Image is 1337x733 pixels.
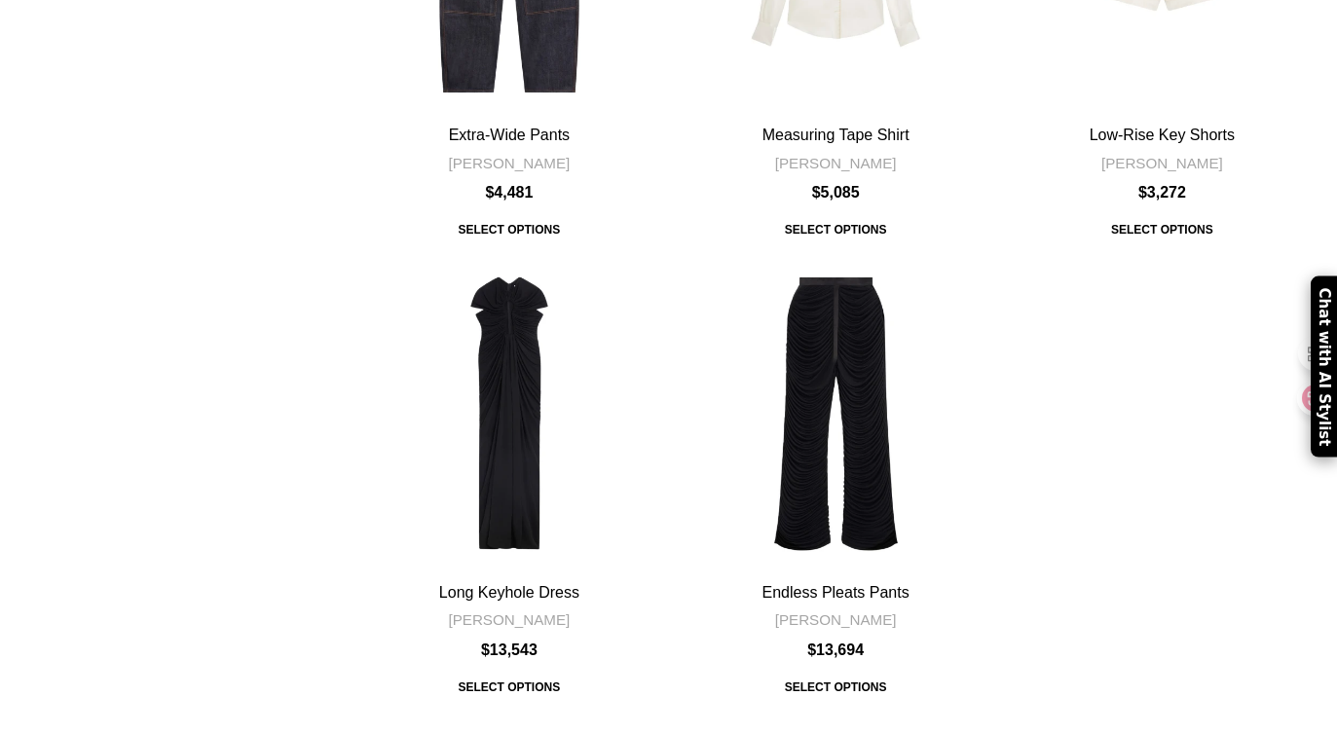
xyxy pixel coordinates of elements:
a: [PERSON_NAME] [1101,153,1223,173]
span: $ [807,641,816,658]
bdi: 5,085 [812,184,860,201]
a: [PERSON_NAME] [775,153,897,173]
a: [PERSON_NAME] [448,609,570,630]
a: Select options for “Long Keyhole Dress” [445,670,575,705]
a: [PERSON_NAME] [775,609,897,630]
bdi: 4,481 [485,184,533,201]
a: Select options for “Extra-Wide Pants” [445,212,575,247]
a: [PERSON_NAME] [448,153,570,173]
a: Measuring Tape Shirt [762,127,910,143]
span: Select options [445,670,575,705]
a: Long Keyhole Dress [349,253,669,573]
bdi: 13,543 [481,641,538,658]
a: Select options for “Endless Pleats Pants” [771,670,901,705]
span: $ [812,184,821,201]
span: $ [481,641,490,658]
bdi: 13,694 [807,641,864,658]
a: Extra-Wide Pants [449,127,570,143]
span: Select options [1097,212,1227,247]
span: $ [485,184,494,201]
span: Select options [771,212,901,247]
a: Select options for “Low-Rise Key Shorts” [1097,212,1227,247]
a: Long Keyhole Dress [439,584,579,601]
span: Select options [771,670,901,705]
span: Select options [445,212,575,247]
span: $ [1138,184,1147,201]
bdi: 3,272 [1138,184,1186,201]
a: Endless Pleats Pants [762,584,910,601]
a: Low-Rise Key Shorts [1090,127,1235,143]
a: Select options for “Measuring Tape Shirt” [771,212,901,247]
a: Endless Pleats Pants [676,253,996,573]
